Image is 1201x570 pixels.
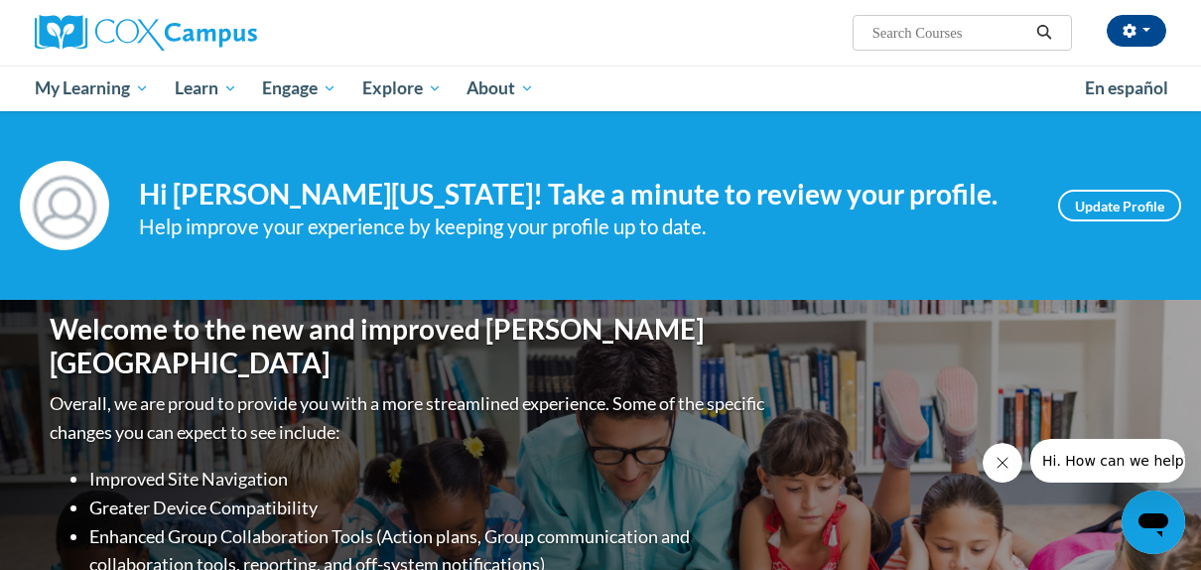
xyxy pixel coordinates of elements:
li: Improved Site Navigation [89,465,769,494]
a: Cox Campus [35,15,392,51]
h4: Hi [PERSON_NAME][US_STATE]! Take a minute to review your profile. [139,178,1028,212]
div: Help improve your experience by keeping your profile up to date. [139,211,1028,243]
li: Greater Device Compatibility [89,494,769,522]
a: Update Profile [1058,190,1181,221]
iframe: Button to launch messaging window [1122,491,1185,554]
span: En español [1085,77,1168,98]
a: En español [1072,68,1181,109]
span: Hi. How can we help? [12,14,161,30]
iframe: Message from company [1030,439,1185,483]
h1: Welcome to the new and improved [PERSON_NAME][GEOGRAPHIC_DATA] [50,313,769,379]
a: Engage [249,66,349,111]
a: About [455,66,548,111]
div: Main menu [20,66,1181,111]
iframe: Close message [983,443,1022,483]
span: Learn [175,76,237,100]
input: Search Courses [870,21,1029,45]
span: My Learning [35,76,149,100]
button: Search [1029,21,1059,45]
span: Engage [262,76,336,100]
span: Explore [362,76,442,100]
img: Cox Campus [35,15,257,51]
button: Account Settings [1107,15,1166,47]
a: Learn [162,66,250,111]
a: My Learning [22,66,162,111]
span: About [467,76,534,100]
p: Overall, we are proud to provide you with a more streamlined experience. Some of the specific cha... [50,389,769,447]
img: Profile Image [20,161,109,250]
a: Explore [349,66,455,111]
